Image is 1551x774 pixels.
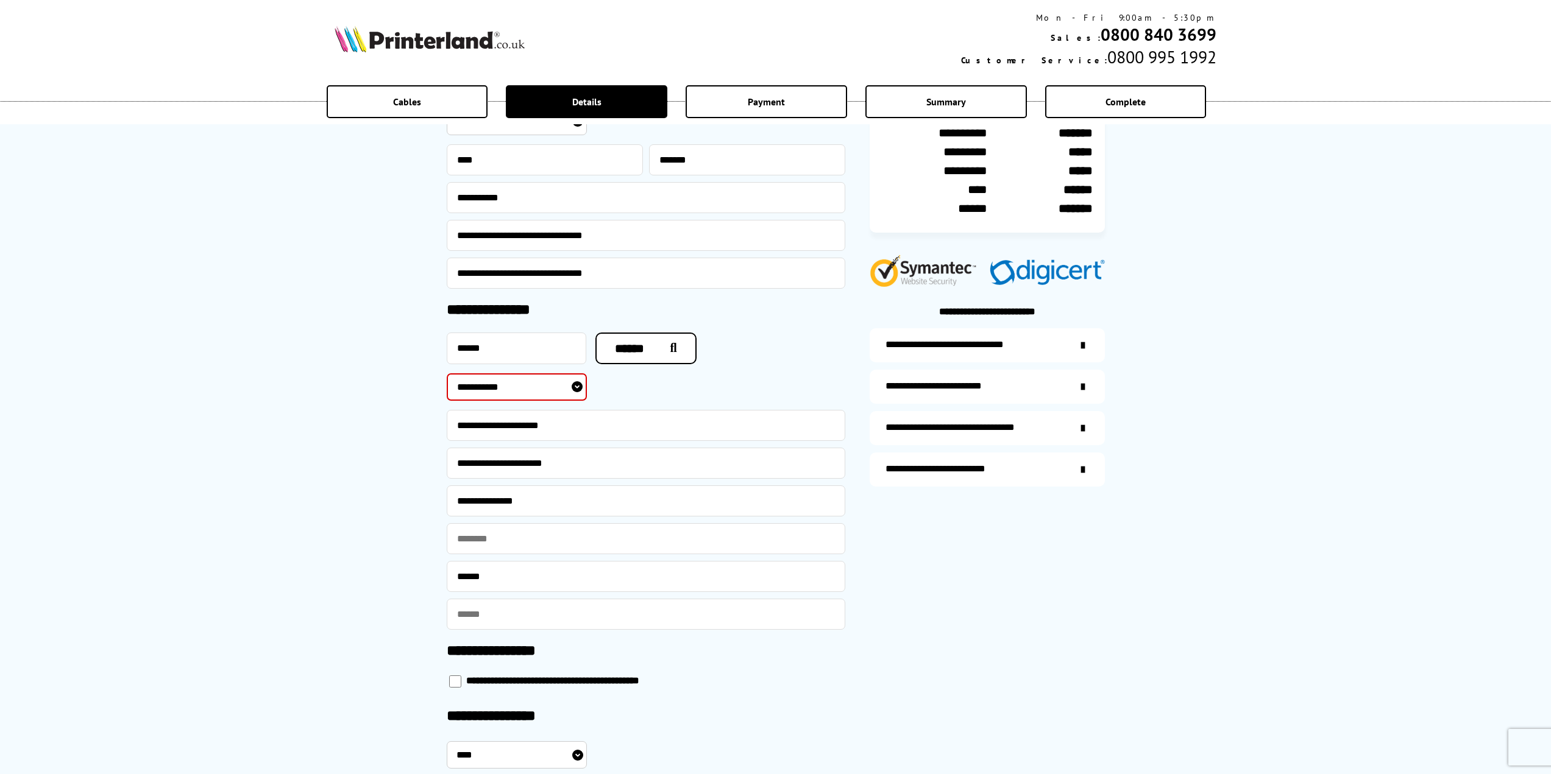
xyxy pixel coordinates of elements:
span: Complete [1106,96,1146,108]
a: additional-cables [870,411,1105,445]
span: 0800 995 1992 [1107,46,1216,68]
img: Printerland Logo [335,26,525,52]
div: Mon - Fri 9:00am - 5:30pm [961,12,1216,23]
a: items-arrive [870,370,1105,404]
span: Cables [393,96,421,108]
a: secure-website [870,452,1105,487]
a: additional-ink [870,328,1105,362]
span: Customer Service: [961,55,1107,66]
a: 0800 840 3699 [1101,23,1216,46]
span: Payment [748,96,785,108]
span: Details [572,96,602,108]
span: Sales: [1051,32,1101,43]
span: Summary [926,96,966,108]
